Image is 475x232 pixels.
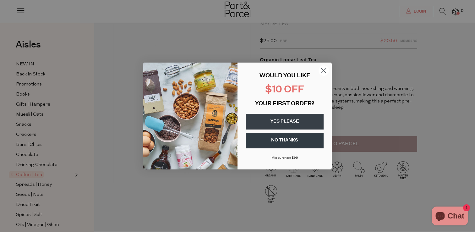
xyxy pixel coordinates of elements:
button: Close dialog [318,65,329,76]
span: Min purchase $99 [271,156,298,160]
button: NO THANKS [246,133,324,148]
img: 43fba0fb-7538-40bc-babb-ffb1a4d097bc.jpeg [143,63,237,169]
span: WOULD YOU LIKE [259,73,310,79]
span: YOUR FIRST ORDER? [255,101,314,107]
inbox-online-store-chat: Shopify online store chat [430,207,470,227]
span: $10 OFF [265,85,304,95]
button: YES PLEASE [246,114,324,130]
